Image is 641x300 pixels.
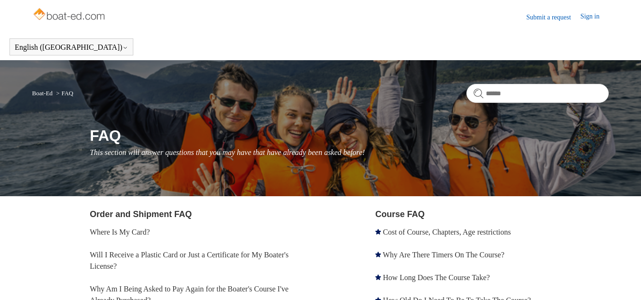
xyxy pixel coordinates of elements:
li: Boat-Ed [32,90,55,97]
svg: Promoted article [375,229,381,235]
a: Where Is My Card? [90,228,150,236]
svg: Promoted article [375,274,381,280]
a: Will I Receive a Plastic Card or Just a Certificate for My Boater's License? [90,251,288,270]
a: Course FAQ [375,209,425,219]
h1: FAQ [90,124,609,147]
img: Boat-Ed Help Center home page [32,6,108,25]
input: Search [466,84,609,103]
svg: Promoted article [375,252,381,257]
a: Submit a request [526,12,580,22]
p: This section will answer questions that you may have that have already been asked before! [90,147,609,158]
a: How Long Does The Course Take? [383,273,490,282]
a: Sign in [580,11,609,23]
a: Boat-Ed [32,90,53,97]
button: English ([GEOGRAPHIC_DATA]) [15,43,128,52]
li: FAQ [54,90,73,97]
a: Cost of Course, Chapters, Age restrictions [383,228,511,236]
a: Order and Shipment FAQ [90,209,192,219]
a: Why Are There Timers On The Course? [383,251,504,259]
